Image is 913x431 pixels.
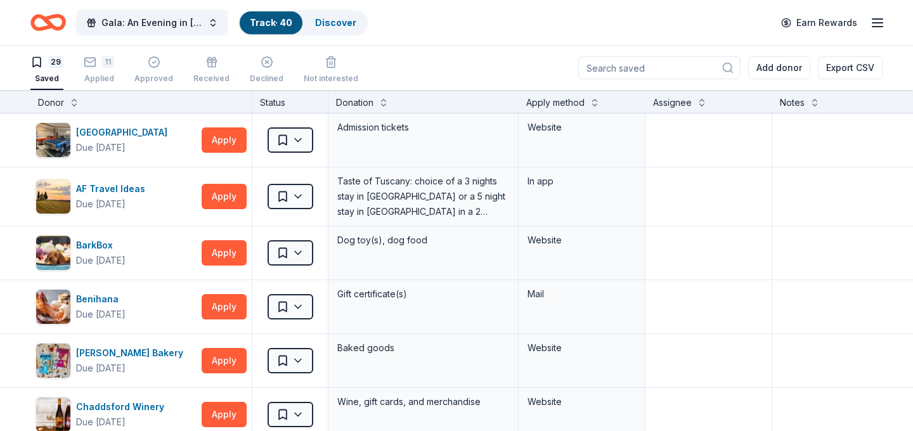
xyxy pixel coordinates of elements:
div: Donation [336,95,373,110]
div: In app [528,174,636,189]
div: Not interested [304,74,358,84]
div: Due [DATE] [76,361,126,376]
button: Apply [202,127,247,153]
a: Track· 40 [250,17,292,28]
div: Due [DATE] [76,415,126,430]
div: Due [DATE] [76,307,126,322]
button: Apply [202,240,247,266]
div: [PERSON_NAME] Bakery [76,345,188,361]
div: 29 [48,56,63,68]
button: 11Applied [84,51,114,90]
div: Admission tickets [336,119,510,136]
button: Image for BarkBoxBarkBoxDue [DATE] [36,235,197,271]
div: Chaddsford Winery [76,399,169,415]
div: Received [193,74,230,84]
div: Declined [250,74,283,84]
div: Status [252,90,328,113]
div: Mail [528,286,636,302]
div: Applied [84,74,114,84]
button: Apply [202,348,247,373]
button: Apply [202,294,247,319]
button: Image for BenihanaBenihanaDue [DATE] [36,289,197,325]
img: Image for Bobo's Bakery [36,344,70,378]
div: Baked goods [336,339,510,357]
div: Website [528,233,636,248]
div: Notes [780,95,805,110]
div: Due [DATE] [76,140,126,155]
a: Home [30,8,66,37]
div: Gift certificate(s) [336,285,510,303]
div: 11 [101,56,114,68]
span: Gala: An Evening in [GEOGRAPHIC_DATA] [101,15,203,30]
div: Dog toy(s), dog food [336,231,510,249]
img: Image for BarkBox [36,236,70,270]
button: Image for AACA Museum[GEOGRAPHIC_DATA]Due [DATE] [36,122,197,158]
button: Apply [202,402,247,427]
button: Approved [134,51,173,90]
a: Discover [315,17,356,28]
input: Search saved [578,56,741,79]
div: Approved [134,74,173,84]
a: Earn Rewards [774,11,865,34]
button: Gala: An Evening in [GEOGRAPHIC_DATA] [76,10,228,35]
button: Image for Bobo's Bakery[PERSON_NAME] BakeryDue [DATE] [36,343,197,378]
button: Apply [202,184,247,209]
div: Due [DATE] [76,253,126,268]
img: Image for AF Travel Ideas [36,179,70,214]
div: Donor [38,95,64,110]
img: Image for AACA Museum [36,123,70,157]
button: Track· 40Discover [238,10,368,35]
button: Received [193,51,230,90]
div: Website [528,120,636,135]
div: Apply method [526,95,585,110]
button: Declined [250,51,283,90]
div: Wine, gift cards, and merchandise [336,393,510,411]
button: Export CSV [818,56,883,79]
div: Taste of Tuscany: choice of a 3 nights stay in [GEOGRAPHIC_DATA] or a 5 night stay in [GEOGRAPHIC... [336,172,510,221]
div: Website [528,340,636,356]
div: Due [DATE] [76,196,126,212]
div: Saved [30,74,63,84]
div: Assignee [653,95,692,110]
img: Image for Benihana [36,290,70,324]
div: AF Travel Ideas [76,181,150,196]
div: BarkBox [76,238,126,253]
div: [GEOGRAPHIC_DATA] [76,125,172,140]
button: 29Saved [30,51,63,90]
div: Benihana [76,292,126,307]
button: Add donor [748,56,810,79]
div: Website [528,394,636,409]
button: Not interested [304,51,358,90]
button: Image for AF Travel IdeasAF Travel IdeasDue [DATE] [36,179,197,214]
